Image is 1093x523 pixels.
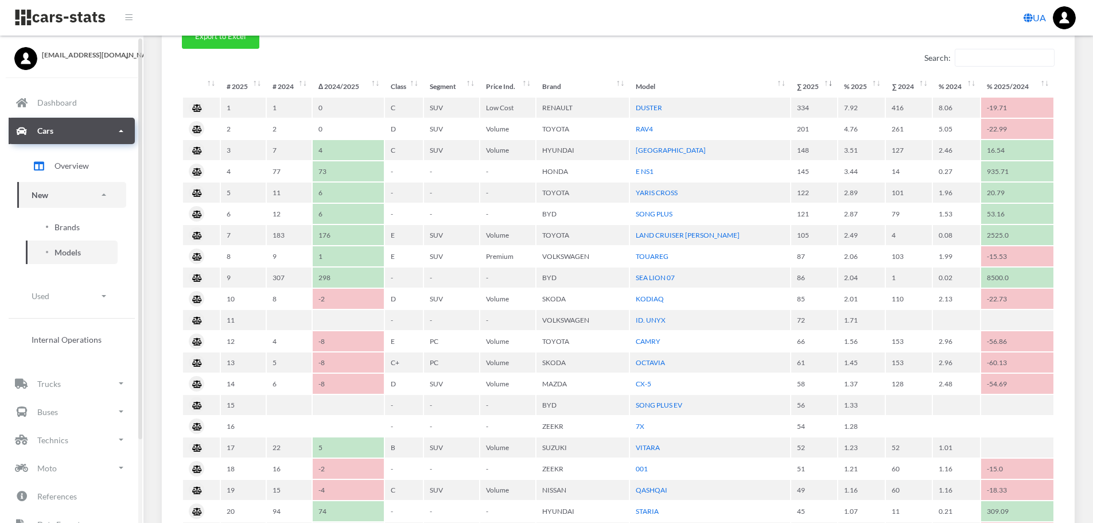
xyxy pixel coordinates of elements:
[9,483,135,509] a: References
[480,289,535,309] td: Volume
[221,310,266,330] td: 11
[791,140,837,160] td: 148
[838,310,885,330] td: 1.71
[886,459,932,479] td: 60
[791,268,837,288] td: 86
[267,246,312,266] td: 9
[791,76,837,96] th: ∑&nbsp;2025: activate to sort column ascending
[886,331,932,351] td: 153
[313,268,384,288] td: 298
[313,183,384,203] td: 6
[313,119,384,139] td: 0
[267,480,312,500] td: 15
[636,316,666,324] a: ID. UNYX
[385,204,423,224] td: -
[981,501,1053,521] td: 309.09
[536,225,629,245] td: TOYOTA
[221,268,266,288] td: 9
[42,50,129,60] span: [EMAIL_ADDRESS][DOMAIN_NAME]
[636,188,678,197] a: YARIS CROSS
[26,241,118,264] a: Models
[182,25,259,49] button: Export to Excel
[313,459,384,479] td: -2
[424,119,479,139] td: SUV
[536,459,629,479] td: ZEEKR
[886,480,932,500] td: 60
[385,352,423,373] td: C+
[480,331,535,351] td: Volume
[221,374,266,394] td: 14
[981,459,1053,479] td: -15.0
[17,283,126,309] a: Used
[886,119,932,139] td: 261
[791,161,837,181] td: 145
[267,331,312,351] td: 4
[424,331,479,351] td: PC
[385,161,423,181] td: -
[536,119,629,139] td: TOYOTA
[933,183,980,203] td: 1.96
[536,437,629,458] td: SUZUKI
[636,422,644,431] a: 7X
[9,370,135,397] a: Trucks
[221,459,266,479] td: 18
[480,119,535,139] td: Volume
[886,246,932,266] td: 103
[267,140,312,160] td: 7
[791,119,837,139] td: 201
[424,268,479,288] td: -
[480,501,535,521] td: -
[424,204,479,224] td: -
[838,395,885,415] td: 1.33
[480,416,535,436] td: -
[955,49,1055,67] input: Search:
[37,405,58,419] p: Buses
[221,352,266,373] td: 13
[14,9,106,26] img: navbar brand
[385,395,423,415] td: -
[886,268,932,288] td: 1
[480,161,535,181] td: -
[267,268,312,288] td: 307
[636,146,706,154] a: [GEOGRAPHIC_DATA]
[221,76,266,96] th: #&nbsp;2025 : activate to sort column ascending
[838,161,885,181] td: 3.44
[221,331,266,351] td: 12
[17,152,126,180] a: Overview
[536,416,629,436] td: ZEEKR
[37,489,77,503] p: References
[385,289,423,309] td: D
[313,161,384,181] td: 73
[55,221,80,233] span: Brands
[981,268,1053,288] td: 8500.0
[933,352,980,373] td: 2.96
[424,310,479,330] td: -
[630,76,790,96] th: Model: activate to sort column ascending
[221,140,266,160] td: 3
[1053,6,1076,29] img: ...
[424,416,479,436] td: -
[791,501,837,521] td: 45
[221,246,266,266] td: 8
[838,459,885,479] td: 1.21
[536,395,629,415] td: BYD
[267,183,312,203] td: 11
[536,161,629,181] td: HONDA
[981,140,1053,160] td: 16.54
[267,437,312,458] td: 22
[536,246,629,266] td: VOLKSWAGEN
[636,273,675,282] a: SEA LION 07
[313,98,384,118] td: 0
[886,140,932,160] td: 127
[838,480,885,500] td: 1.16
[26,215,118,239] a: Brands
[636,231,740,239] a: LAND CRUISER [PERSON_NAME]
[221,480,266,500] td: 19
[791,416,837,436] td: 54
[536,76,629,96] th: Brand: activate to sort column ascending
[385,225,423,245] td: E
[424,374,479,394] td: SUV
[838,268,885,288] td: 2.04
[424,501,479,521] td: -
[838,331,885,351] td: 1.56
